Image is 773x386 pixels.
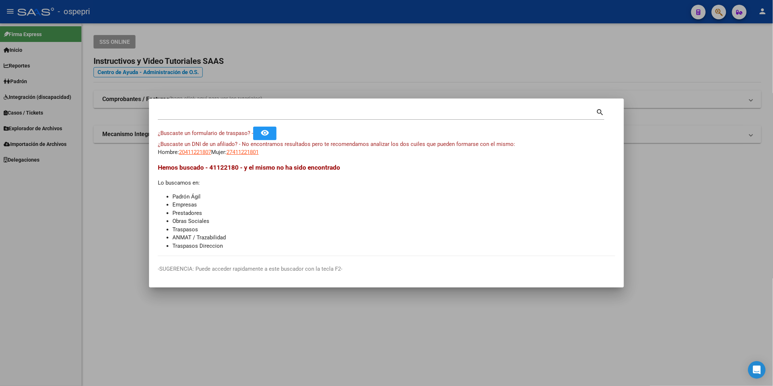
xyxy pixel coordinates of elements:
[226,149,259,155] span: 27411221801
[179,149,211,155] span: 20411221807
[172,217,615,225] li: Obras Sociales
[172,225,615,234] li: Traspasos
[172,201,615,209] li: Empresas
[260,128,269,137] mat-icon: remove_red_eye
[748,361,766,379] div: Open Intercom Messenger
[158,140,615,157] div: Hombre: Mujer:
[158,141,515,147] span: ¿Buscaste un DNI de un afiliado? - No encontramos resultados pero te recomendamos analizar los do...
[172,209,615,217] li: Prestadores
[158,163,615,250] div: Lo buscamos en:
[158,130,253,136] span: ¿Buscaste un formulario de traspaso? -
[172,193,615,201] li: Padrón Ágil
[172,233,615,242] li: ANMAT / Trazabilidad
[158,265,615,273] p: -SUGERENCIA: Puede acceder rapidamente a este buscador con la tecla F2-
[596,107,605,116] mat-icon: search
[172,242,615,250] li: Traspasos Direccion
[158,164,340,171] span: Hemos buscado - 41122180 - y el mismo no ha sido encontrado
